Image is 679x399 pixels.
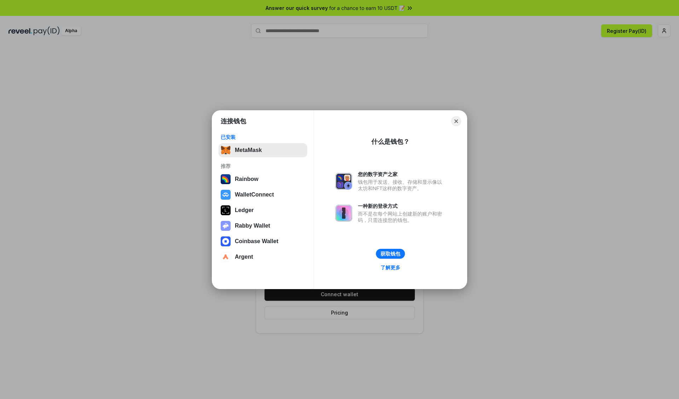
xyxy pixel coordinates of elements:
[451,116,461,126] button: Close
[219,203,307,217] button: Ledger
[381,264,400,271] div: 了解更多
[221,205,231,215] img: svg+xml,%3Csvg%20xmlns%3D%22http%3A%2F%2Fwww.w3.org%2F2000%2Fsvg%22%20width%3D%2228%22%20height%3...
[221,145,231,155] img: svg+xml,%3Csvg%20fill%3D%22none%22%20height%3D%2233%22%20viewBox%3D%220%200%2035%2033%22%20width%...
[358,203,446,209] div: 一种新的登录方式
[235,223,270,229] div: Rabby Wallet
[358,211,446,223] div: 而不是在每个网站上创建新的账户和密码，只需连接您的钱包。
[235,176,259,182] div: Rainbow
[376,249,405,259] button: 获取钱包
[381,251,400,257] div: 获取钱包
[219,143,307,157] button: MetaMask
[335,173,352,190] img: svg+xml,%3Csvg%20xmlns%3D%22http%3A%2F%2Fwww.w3.org%2F2000%2Fsvg%22%20fill%3D%22none%22%20viewBox...
[219,172,307,186] button: Rainbow
[221,134,305,140] div: 已安装
[221,190,231,200] img: svg+xml,%3Csvg%20width%3D%2228%22%20height%3D%2228%22%20viewBox%3D%220%200%2028%2028%22%20fill%3D...
[358,179,446,192] div: 钱包用于发送、接收、存储和显示像以太坊和NFT这样的数字资产。
[219,234,307,248] button: Coinbase Wallet
[235,254,253,260] div: Argent
[219,250,307,264] button: Argent
[221,252,231,262] img: svg+xml,%3Csvg%20width%3D%2228%22%20height%3D%2228%22%20viewBox%3D%220%200%2028%2028%22%20fill%3D...
[235,147,262,153] div: MetaMask
[221,174,231,184] img: svg+xml,%3Csvg%20width%3D%22120%22%20height%3D%22120%22%20viewBox%3D%220%200%20120%20120%22%20fil...
[221,163,305,169] div: 推荐
[235,192,274,198] div: WalletConnect
[358,171,446,177] div: 您的数字资产之家
[235,207,254,213] div: Ledger
[219,219,307,233] button: Rabby Wallet
[335,205,352,222] img: svg+xml,%3Csvg%20xmlns%3D%22http%3A%2F%2Fwww.w3.org%2F2000%2Fsvg%22%20fill%3D%22none%22%20viewBox...
[221,236,231,246] img: svg+xml,%3Csvg%20width%3D%2228%22%20height%3D%2228%22%20viewBox%3D%220%200%2028%2028%22%20fill%3D...
[221,117,246,125] h1: 连接钱包
[235,238,278,245] div: Coinbase Wallet
[221,221,231,231] img: svg+xml,%3Csvg%20xmlns%3D%22http%3A%2F%2Fwww.w3.org%2F2000%2Fsvg%22%20fill%3D%22none%22%20viewBox...
[376,263,405,272] a: 了解更多
[219,188,307,202] button: WalletConnect
[371,137,410,146] div: 什么是钱包？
